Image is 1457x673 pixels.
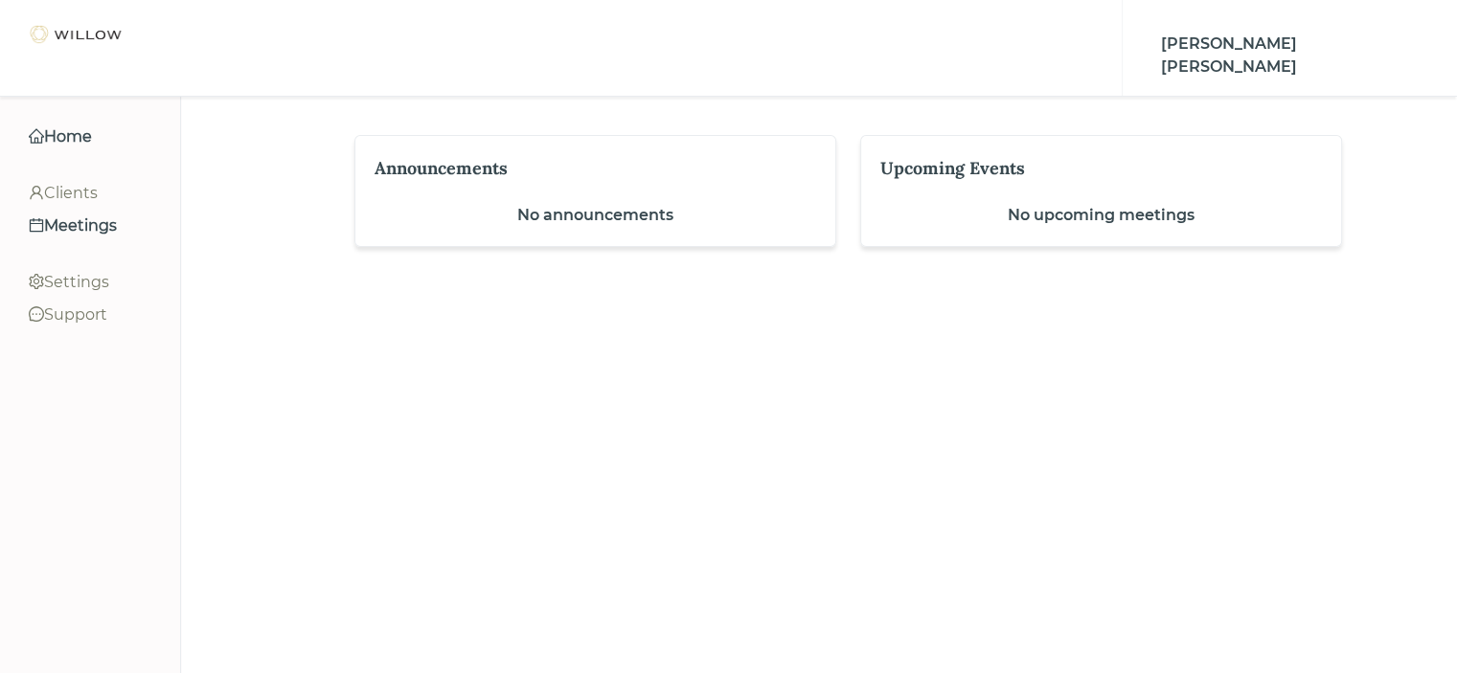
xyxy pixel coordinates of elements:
[880,204,1322,227] div: No upcoming meetings
[29,121,151,153] a: homeHome
[29,128,44,144] span: home
[1161,33,1340,79] div: [PERSON_NAME] [PERSON_NAME]
[29,25,125,44] img: Willow
[29,185,44,200] span: user
[29,271,151,294] div: Settings
[29,125,151,148] div: Home
[29,274,44,289] span: setting
[29,303,151,326] div: Support
[29,266,151,299] a: settingSettings
[29,214,151,237] div: Meetings
[29,306,44,322] span: message
[880,155,1298,181] div: Upcoming Events
[29,182,151,205] div: Clients
[29,210,151,242] a: calendarMeetings
[29,177,151,210] a: userClients
[29,217,44,233] span: calendar
[375,204,816,227] div: No announcements
[375,155,792,181] div: Announcements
